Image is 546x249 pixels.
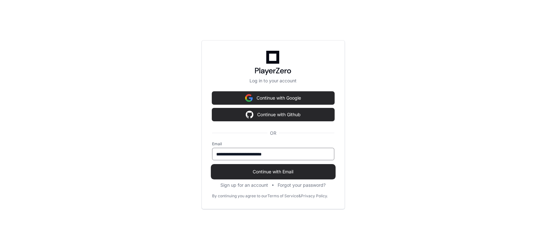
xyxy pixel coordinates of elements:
button: Sign up for an account [220,182,268,188]
a: Terms of Service [267,193,298,199]
button: Forgot your password? [278,182,326,188]
div: By continuing you agree to our [212,193,267,199]
img: Sign in with google [245,92,253,104]
a: Privacy Policy. [301,193,328,199]
button: Continue with Github [212,108,334,121]
span: Continue with Email [212,169,334,175]
button: Continue with Google [212,92,334,104]
div: & [298,193,301,199]
p: Log in to your account [212,78,334,84]
label: Email [212,141,334,147]
span: OR [267,130,279,136]
img: Sign in with google [246,108,253,121]
button: Continue with Email [212,165,334,178]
